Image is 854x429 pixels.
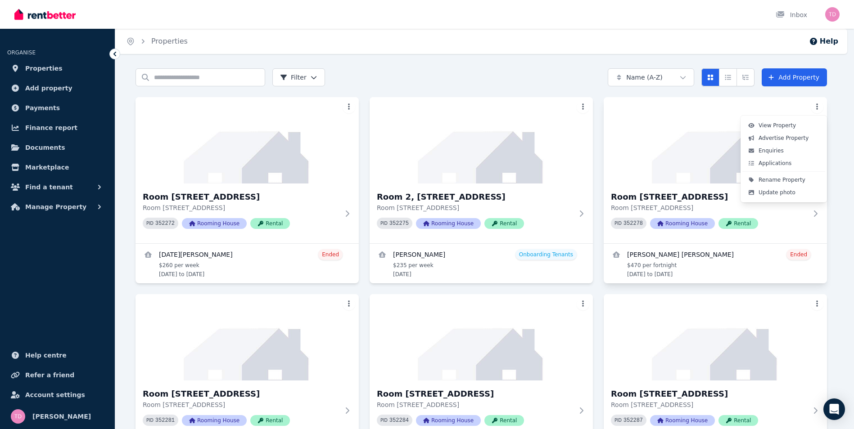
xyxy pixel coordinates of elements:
[759,122,796,129] span: View Property
[759,189,795,196] span: Update photo
[741,116,827,202] div: More options
[759,147,784,154] span: Enquiries
[759,176,805,183] span: Rename Property
[759,160,791,167] span: Applications
[759,134,809,142] span: Advertise Property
